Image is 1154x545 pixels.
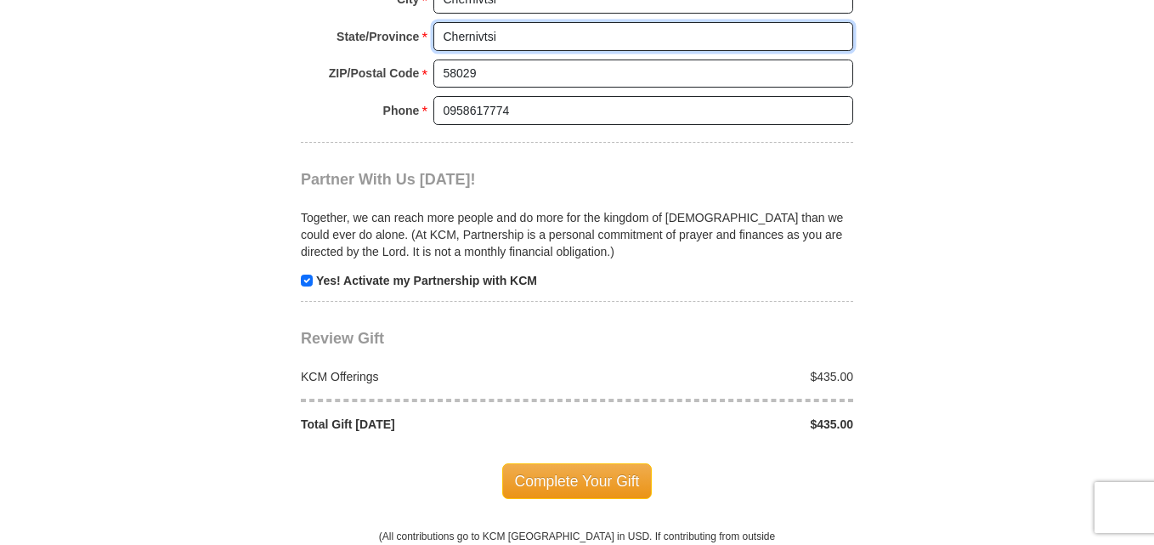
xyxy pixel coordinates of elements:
span: Complete Your Gift [502,463,653,499]
strong: Phone [383,99,420,122]
span: Review Gift [301,330,384,347]
div: KCM Offerings [292,368,578,385]
strong: Yes! Activate my Partnership with KCM [316,274,537,287]
div: Total Gift [DATE] [292,416,578,433]
div: $435.00 [577,368,863,385]
span: Partner With Us [DATE]! [301,171,476,188]
strong: ZIP/Postal Code [329,61,420,85]
strong: State/Province [337,25,419,48]
div: $435.00 [577,416,863,433]
p: Together, we can reach more people and do more for the kingdom of [DEMOGRAPHIC_DATA] than we coul... [301,209,853,260]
